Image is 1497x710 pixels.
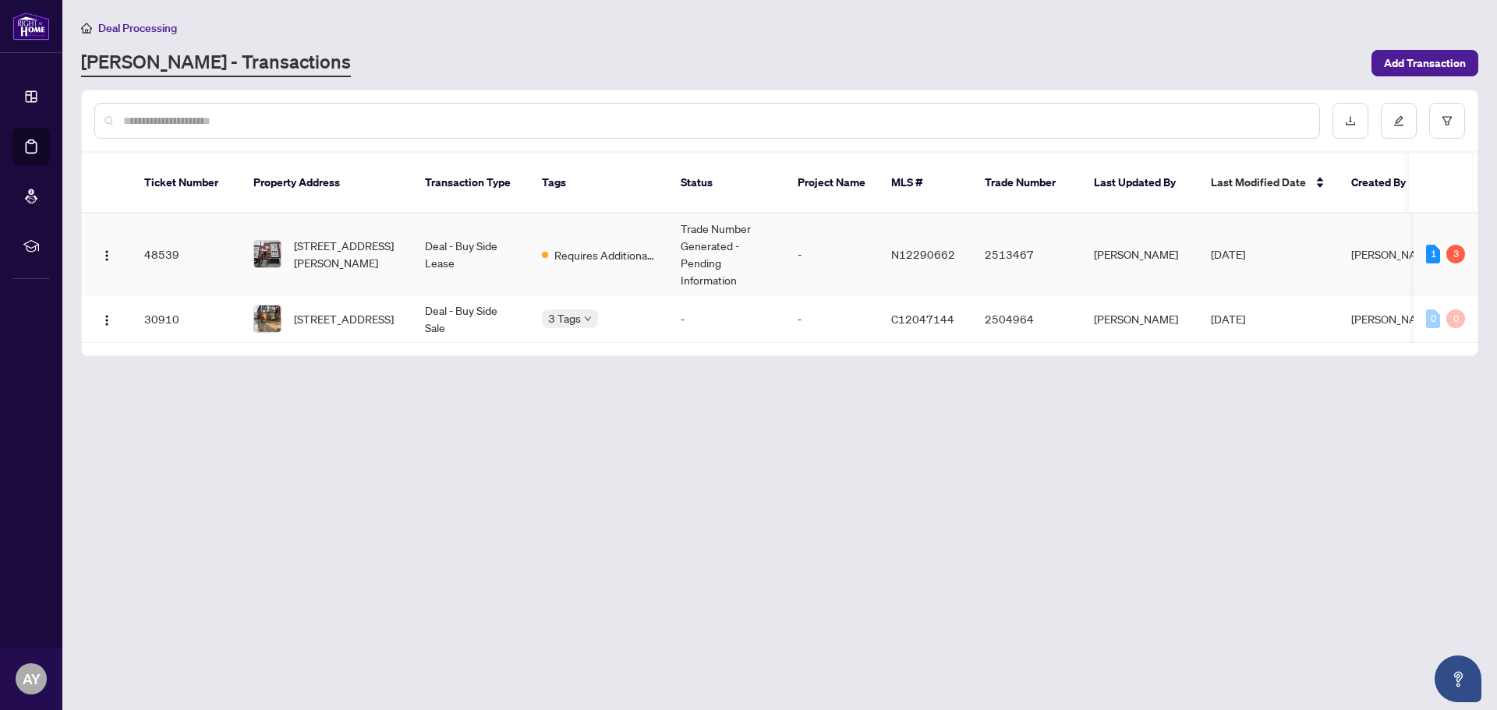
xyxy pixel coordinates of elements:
td: 30910 [132,295,241,343]
th: Project Name [785,153,879,214]
a: [PERSON_NAME] - Transactions [81,49,351,77]
td: Trade Number Generated - Pending Information [668,214,785,295]
button: Logo [94,306,119,331]
td: - [785,214,879,295]
img: logo [12,12,50,41]
span: [DATE] [1211,312,1245,326]
button: Logo [94,242,119,267]
td: 2504964 [972,295,1081,343]
td: Deal - Buy Side Lease [412,214,529,295]
td: Deal - Buy Side Sale [412,295,529,343]
div: 1 [1426,245,1440,263]
button: filter [1429,103,1465,139]
th: Trade Number [972,153,1081,214]
img: thumbnail-img [254,306,281,332]
span: AY [23,668,41,690]
span: download [1345,115,1356,126]
span: filter [1442,115,1453,126]
span: Add Transaction [1384,51,1466,76]
th: Tags [529,153,668,214]
td: [PERSON_NAME] [1081,214,1198,295]
td: 2513467 [972,214,1081,295]
button: edit [1381,103,1417,139]
td: - [785,295,879,343]
div: 0 [1446,309,1465,328]
th: Transaction Type [412,153,529,214]
th: MLS # [879,153,972,214]
img: Logo [101,314,113,327]
span: [PERSON_NAME] [1351,312,1435,326]
span: Requires Additional Docs [554,246,656,263]
th: Last Modified Date [1198,153,1339,214]
span: C12047144 [891,312,954,326]
td: - [668,295,785,343]
th: Property Address [241,153,412,214]
span: [DATE] [1211,247,1245,261]
span: [STREET_ADDRESS] [294,310,394,327]
button: download [1332,103,1368,139]
span: Last Modified Date [1211,174,1306,191]
td: [PERSON_NAME] [1081,295,1198,343]
img: thumbnail-img [254,241,281,267]
th: Ticket Number [132,153,241,214]
span: Deal Processing [98,21,177,35]
span: down [584,315,592,323]
span: edit [1393,115,1404,126]
img: Logo [101,249,113,262]
th: Created By [1339,153,1432,214]
span: home [81,23,92,34]
div: 3 [1446,245,1465,263]
button: Add Transaction [1371,50,1478,76]
span: [STREET_ADDRESS][PERSON_NAME] [294,237,400,271]
span: N12290662 [891,247,955,261]
span: 3 Tags [548,309,581,327]
th: Last Updated By [1081,153,1198,214]
div: 0 [1426,309,1440,328]
button: Open asap [1435,655,1481,702]
td: 48539 [132,214,241,295]
span: [PERSON_NAME] [1351,247,1435,261]
th: Status [668,153,785,214]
